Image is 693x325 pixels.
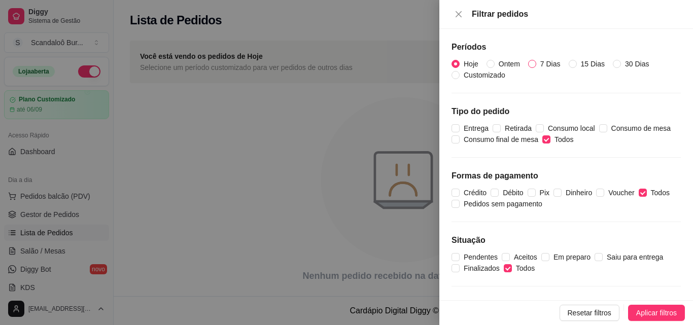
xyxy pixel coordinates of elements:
span: Resetar filtros [568,307,611,318]
h5: Plataforma [452,299,681,311]
span: Todos [647,187,674,198]
button: Close [452,10,466,19]
span: Todos [512,263,539,274]
h5: Tipo do pedido [452,105,681,118]
span: Consumo local [544,123,599,134]
span: Dinheiro [562,187,596,198]
span: 30 Dias [621,58,653,69]
span: Consumo final de mesa [460,134,542,145]
span: Hoje [460,58,482,69]
span: Pendentes [460,251,502,263]
span: Consumo de mesa [607,123,675,134]
span: Customizado [460,69,509,81]
span: Pedidos sem pagamento [460,198,546,209]
span: Voucher [604,187,638,198]
span: Entrega [460,123,493,134]
span: Finalizados [460,263,504,274]
span: Retirada [501,123,536,134]
span: Aceitos [510,251,541,263]
span: close [455,10,463,18]
span: Saiu para entrega [603,251,667,263]
span: Em preparo [549,251,595,263]
button: Resetar filtros [560,305,619,321]
span: Débito [499,187,527,198]
button: Aplicar filtros [628,305,685,321]
span: 7 Dias [536,58,565,69]
span: Ontem [495,58,524,69]
h5: Formas de pagamento [452,170,681,182]
span: Todos [550,134,577,145]
span: 15 Dias [577,58,609,69]
div: Filtrar pedidos [472,8,681,20]
h5: Situação [452,234,681,246]
span: Aplicar filtros [636,307,677,318]
span: Crédito [460,187,491,198]
span: Pix [536,187,553,198]
h5: Períodos [452,41,681,53]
